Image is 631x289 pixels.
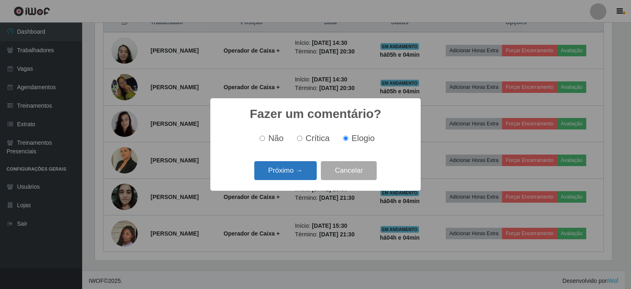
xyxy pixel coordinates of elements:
h2: Fazer um comentário? [250,106,381,121]
input: Elogio [343,136,348,141]
button: Próximo → [254,161,317,180]
span: Não [268,134,283,143]
span: Crítica [306,134,330,143]
input: Crítica [297,136,302,141]
span: Elogio [352,134,375,143]
button: Cancelar [321,161,377,180]
input: Não [260,136,265,141]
